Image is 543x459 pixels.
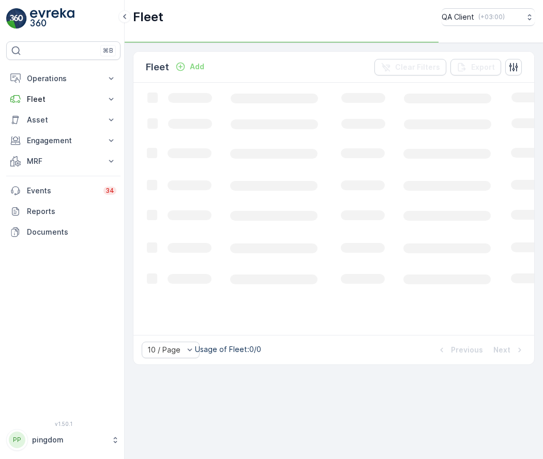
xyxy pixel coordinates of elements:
[6,89,120,110] button: Fleet
[478,13,505,21] p: ( +03:00 )
[450,59,501,75] button: Export
[27,227,116,237] p: Documents
[6,151,120,172] button: MRF
[190,62,204,72] p: Add
[451,345,483,355] p: Previous
[103,47,113,55] p: ⌘B
[471,62,495,72] p: Export
[6,110,120,130] button: Asset
[374,59,446,75] button: Clear Filters
[30,8,74,29] img: logo_light-DOdMpM7g.png
[6,68,120,89] button: Operations
[27,206,116,217] p: Reports
[146,60,169,74] p: Fleet
[6,222,120,242] a: Documents
[27,94,100,104] p: Fleet
[6,429,120,451] button: PPpingdom
[435,344,484,356] button: Previous
[442,8,535,26] button: QA Client(+03:00)
[6,8,27,29] img: logo
[27,73,100,84] p: Operations
[9,432,25,448] div: PP
[493,345,510,355] p: Next
[492,344,526,356] button: Next
[6,201,120,222] a: Reports
[442,12,474,22] p: QA Client
[6,130,120,151] button: Engagement
[27,186,97,196] p: Events
[27,135,100,146] p: Engagement
[6,180,120,201] a: Events34
[133,9,163,25] p: Fleet
[27,156,100,166] p: MRF
[105,187,114,195] p: 34
[171,60,208,73] button: Add
[6,421,120,427] span: v 1.50.1
[395,62,440,72] p: Clear Filters
[32,435,106,445] p: pingdom
[27,115,100,125] p: Asset
[195,344,261,355] p: Usage of Fleet : 0/0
